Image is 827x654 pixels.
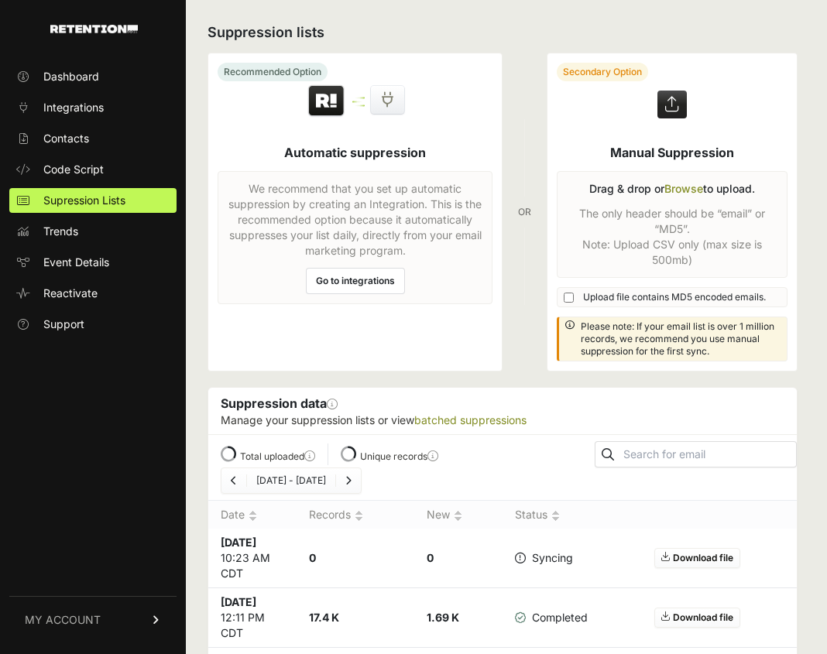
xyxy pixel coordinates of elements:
th: Status [503,501,600,529]
a: Trends [9,219,177,244]
strong: 0 [427,551,434,564]
span: Completed [515,610,588,625]
div: OR [518,53,531,372]
span: Support [43,317,84,332]
span: MY ACCOUNT [25,612,101,628]
td: 12:11 PM CDT [208,588,297,648]
a: Previous [231,474,237,486]
a: MY ACCOUNT [9,596,177,643]
strong: 17.4 K [309,611,339,624]
label: Unique records [360,450,438,462]
strong: 0 [309,551,316,564]
a: Supression Lists [9,188,177,213]
img: Retention.com [50,25,138,33]
img: no_sort-eaf950dc5ab64cae54d48a5578032e96f70b2ecb7d747501f34c8f2db400fb66.gif [551,510,560,522]
th: Records [297,501,414,529]
img: integration [352,104,365,107]
a: Download file [654,548,740,568]
input: Upload file contains MD5 encoded emails. [564,293,574,303]
th: New [414,501,503,529]
span: Integrations [43,100,104,115]
img: Retention [307,84,346,118]
input: Search for email [620,443,796,465]
strong: 1.69 K [427,611,459,624]
a: Download file [654,608,740,628]
li: [DATE] - [DATE] [246,474,335,487]
img: no_sort-eaf950dc5ab64cae54d48a5578032e96f70b2ecb7d747501f34c8f2db400fb66.gif [249,510,257,522]
img: integration [352,101,365,103]
span: Supression Lists [43,193,125,208]
a: Integrations [9,95,177,120]
h5: Automatic suppression [284,143,426,162]
a: batched suppressions [414,413,527,426]
a: Go to integrations [306,268,405,294]
span: Dashboard [43,69,99,84]
div: Suppression data [208,388,797,434]
img: no_sort-eaf950dc5ab64cae54d48a5578032e96f70b2ecb7d747501f34c8f2db400fb66.gif [454,510,462,522]
span: Syncing [515,550,573,566]
a: Contacts [9,126,177,151]
p: Manage your suppression lists or view [221,413,784,428]
span: Reactivate [43,286,98,301]
h2: Suppression lists [208,22,798,43]
a: Reactivate [9,281,177,306]
td: 10:23 AM CDT [208,529,297,588]
label: Total uploaded [240,450,315,462]
img: no_sort-eaf950dc5ab64cae54d48a5578032e96f70b2ecb7d747501f34c8f2db400fb66.gif [355,510,363,522]
nav: Page navigation [221,467,362,494]
div: Recommended Option [218,63,328,81]
th: Date [208,501,297,529]
a: Support [9,312,177,337]
span: Event Details [43,255,109,270]
p: We recommend that you set up automatic suppression by creating an Integration. This is the recomm... [228,181,482,259]
span: Contacts [43,131,89,146]
img: integration [352,97,365,99]
span: Trends [43,224,78,239]
strong: [DATE] [221,595,256,608]
a: Code Script [9,157,177,182]
span: Upload file contains MD5 encoded emails. [583,291,766,303]
a: Next [345,474,352,486]
span: Code Script [43,162,104,177]
a: Dashboard [9,64,177,89]
strong: [DATE] [221,536,256,549]
a: Event Details [9,250,177,275]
